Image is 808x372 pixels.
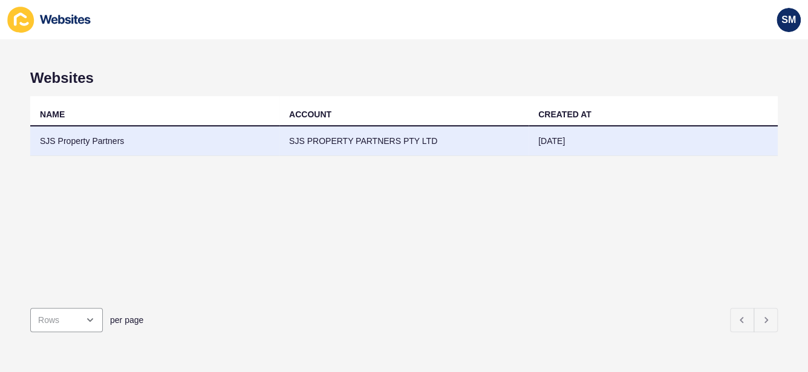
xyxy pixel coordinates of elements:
[110,314,143,326] span: per page
[30,70,778,86] h1: Websites
[289,108,331,120] div: ACCOUNT
[279,126,529,156] td: SJS PROPERTY PARTNERS PTY LTD
[30,308,103,332] div: open menu
[781,14,796,26] span: SM
[30,126,279,156] td: SJS Property Partners
[40,108,65,120] div: NAME
[529,126,778,156] td: [DATE]
[538,108,591,120] div: CREATED AT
